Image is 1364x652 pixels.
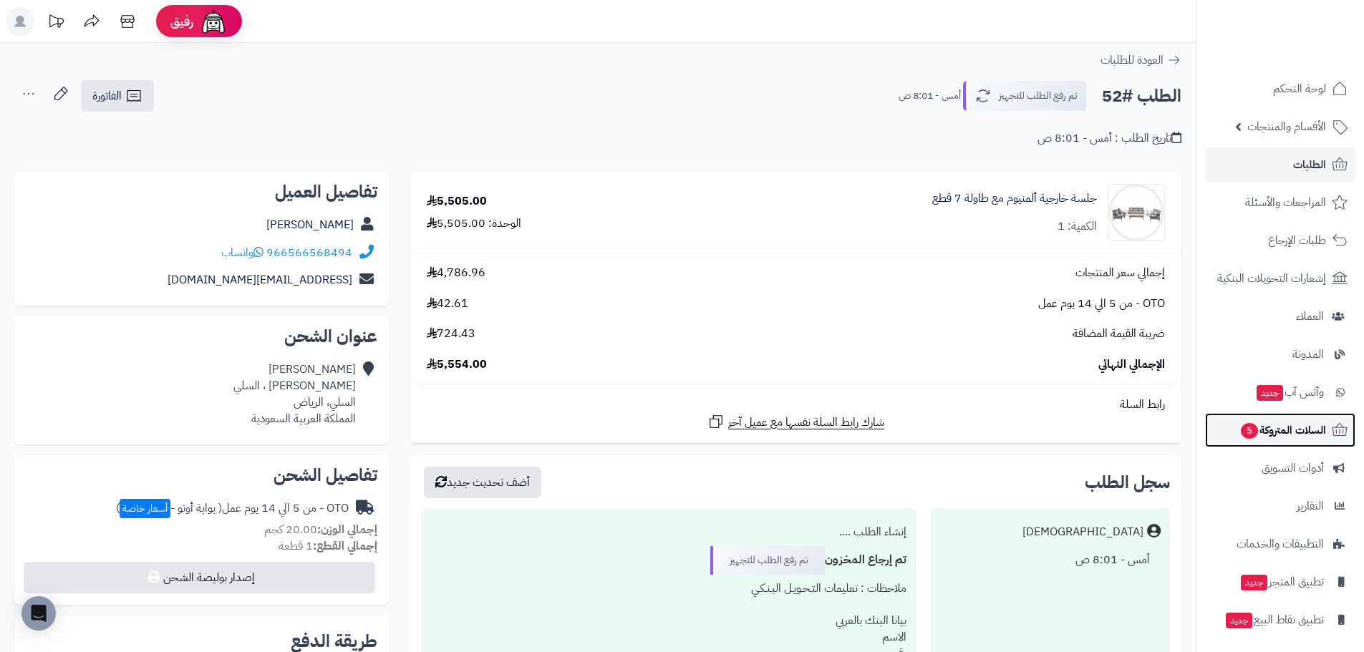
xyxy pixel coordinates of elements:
[24,562,375,593] button: إصدار بوليصة الشحن
[1102,82,1181,111] h2: الطلب #52
[264,521,377,538] small: 20.00 كجم
[38,7,74,39] a: تحديثات المنصة
[81,80,154,112] a: الفاتورة
[1226,613,1252,628] span: جديد
[1239,572,1324,592] span: تطبيق المتجر
[266,216,354,233] a: [PERSON_NAME]
[427,265,485,281] span: 4,786.96
[1257,385,1283,401] span: جديد
[932,190,1097,207] a: جلسة خارجية ألمنيوم مع طاولة 7 قطع
[1217,268,1326,288] span: إشعارات التحويلات البنكية
[1205,299,1355,334] a: العملاء
[963,81,1087,111] button: تم رفع الطلب للتجهيز
[427,296,468,312] span: 42.61
[1205,413,1355,447] a: السلات المتروكة5
[825,551,906,568] b: تم إرجاع المخزون
[1205,451,1355,485] a: أدوات التسويق
[1297,496,1324,516] span: التقارير
[1262,458,1324,478] span: أدوات التسويق
[1205,223,1355,258] a: طلبات الإرجاع
[26,467,377,484] h2: تفاصيل الشحن
[427,193,487,210] div: 5,505.00
[1205,337,1355,371] a: المدونة
[1073,326,1165,342] span: ضريبة القيمة المضافة
[199,7,228,36] img: ai-face.png
[21,596,56,631] div: Open Intercom Messenger
[1205,489,1355,523] a: التقارير
[1239,420,1326,440] span: السلات المتروكة
[1205,375,1355,409] a: وآتس آبجديد
[1293,155,1326,175] span: الطلبات
[1022,524,1143,540] div: [DEMOGRAPHIC_DATA]
[116,500,222,517] span: ( بوابة أوتو - )
[92,87,122,104] span: الفاتورة
[1085,474,1170,491] h3: سجل الطلب
[1296,306,1324,326] span: العملاء
[431,518,906,546] div: إنشاء الطلب ....
[116,500,349,517] div: OTO - من 5 الي 14 يوم عمل
[1205,603,1355,637] a: تطبيق نقاط البيعجديد
[427,326,475,342] span: 724.43
[1255,382,1324,402] span: وآتس آب
[1101,52,1164,69] span: العودة للطلبات
[168,271,352,288] a: [EMAIL_ADDRESS][DOMAIN_NAME]
[1101,52,1181,69] a: العودة للطلبات
[1037,130,1181,147] div: تاريخ الطلب : أمس - 8:01 ص
[427,356,487,373] span: 5,554.00
[707,413,884,431] a: شارك رابط السلة نفسها مع عميل آخر
[1273,79,1326,99] span: لوحة التحكم
[416,396,1176,413] div: رابط السلة
[1224,610,1324,630] span: تطبيق نقاط البيع
[1058,218,1097,235] div: الكمية: 1
[427,215,521,232] div: الوحدة: 5,505.00
[1247,117,1326,137] span: الأقسام والمنتجات
[1098,356,1165,373] span: الإجمالي النهائي
[1075,265,1165,281] span: إجمالي سعر المنتجات
[940,546,1161,574] div: أمس - 8:01 ص
[1205,565,1355,599] a: تطبيق المتجرجديد
[728,414,884,431] span: شارك رابط السلة نفسها مع عميل آخر
[1038,296,1165,312] span: OTO - من 5 الي 14 يوم عمل
[1205,185,1355,220] a: المراجعات والأسئلة
[26,183,377,200] h2: تفاصيل العميل
[1292,344,1324,364] span: المدونة
[1245,193,1326,213] span: المراجعات والأسئلة
[1237,534,1324,554] span: التطبيقات والخدمات
[1205,527,1355,561] a: التطبيقات والخدمات
[424,467,541,498] button: أضف تحديث جديد
[1205,72,1355,106] a: لوحة التحكم
[1268,230,1326,250] span: طلبات الإرجاع
[170,13,193,30] span: رفيق
[313,537,377,555] strong: إجمالي القطع:
[1241,575,1267,590] span: جديد
[710,546,825,575] div: تم رفع الطلب للتجهيز
[1241,423,1259,439] span: 5
[1267,33,1350,63] img: logo-2.png
[120,499,170,518] span: أسعار خاصة
[279,537,377,555] small: 1 قطعة
[266,244,352,261] a: 966566568494
[1108,184,1164,241] img: 1759952702-1-90x90.jpg
[1205,261,1355,296] a: إشعارات التحويلات البنكية
[291,633,377,650] h2: طريقة الدفع
[317,521,377,538] strong: إجمالي الوزن:
[221,244,263,261] a: واتساب
[1205,147,1355,182] a: الطلبات
[26,328,377,345] h2: عنوان الشحن
[899,89,961,103] small: أمس - 8:01 ص
[233,361,356,427] div: [PERSON_NAME] [PERSON_NAME] ، السلي السلي، الرياض المملكة العربية السعودية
